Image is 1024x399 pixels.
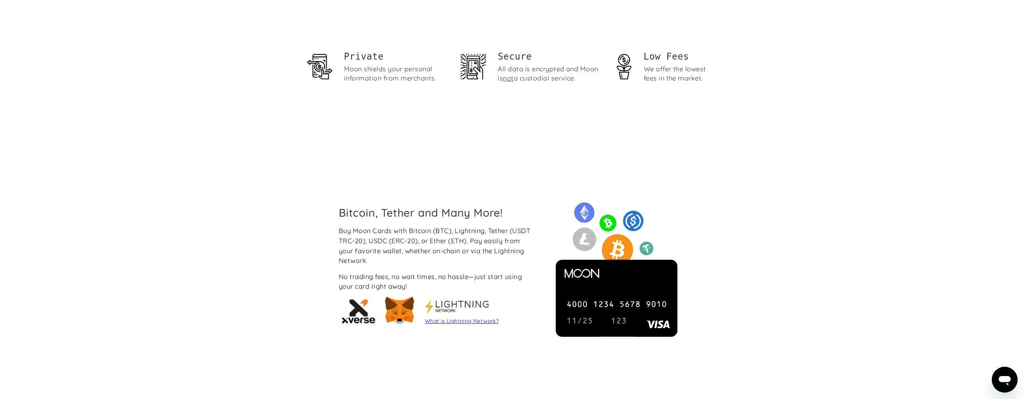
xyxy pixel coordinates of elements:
img: Money stewardship [611,54,637,79]
a: What is Lightning Network? [425,318,499,324]
h1: Low Fees [644,50,717,63]
div: Moon shields your personal information from merchants. [344,64,448,83]
iframe: Button to launch messaging window [992,367,1018,393]
div: All data is encrypted and Moon is a custodial service. [498,64,602,83]
h2: Secure [498,50,602,63]
img: xVerse [339,295,379,327]
div: Buy Moon Cards with Bitcoin (BTC), Lightning, Tether (USDT TRC-20), USDC (ERC-20), or Ether (ETH)... [339,226,536,265]
img: Privacy [307,54,332,79]
h2: Bitcoin, Tether and Many More! [339,206,536,219]
span: not [503,74,513,82]
div: We offer the lowest fees in the market. [644,64,717,83]
img: Metamask [381,293,418,329]
div: No trading fees, no wait times, no hassle—just start using your card right away! [339,272,536,291]
img: Metamask [425,298,489,314]
img: Moon cards can be purchased with a variety of cryptocurrency including Bitcoin, Lightning, USDC, ... [548,201,686,339]
h1: Private [344,50,448,63]
img: Security [461,54,486,79]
